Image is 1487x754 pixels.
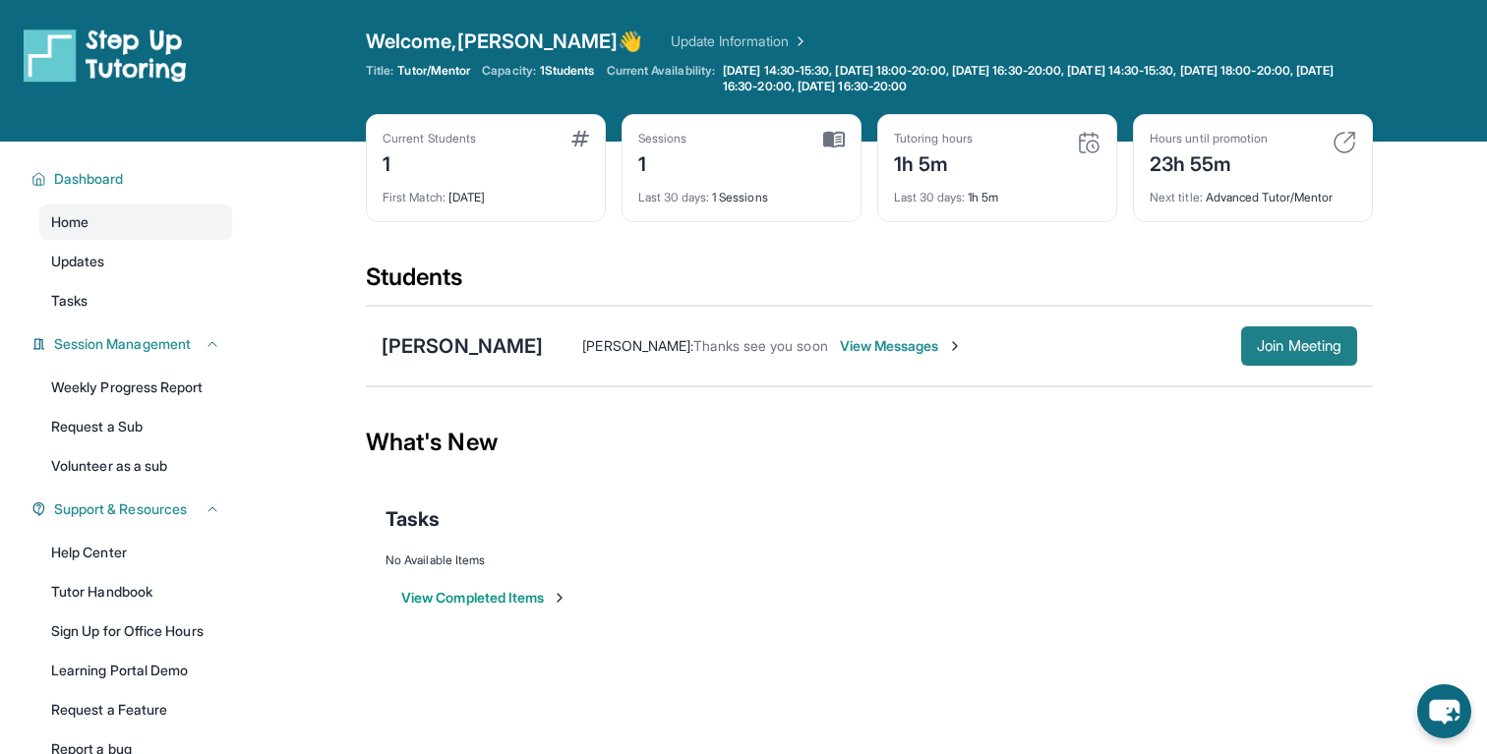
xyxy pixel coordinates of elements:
[39,613,232,649] a: Sign Up for Office Hours
[39,409,232,444] a: Request a Sub
[39,204,232,240] a: Home
[366,399,1373,486] div: What's New
[840,336,963,356] span: View Messages
[382,332,543,360] div: [PERSON_NAME]
[1150,190,1203,204] span: Next title :
[39,653,232,688] a: Learning Portal Demo
[1077,131,1100,154] img: card
[51,252,105,271] span: Updates
[397,63,470,79] span: Tutor/Mentor
[386,552,1353,568] div: No Available Items
[894,131,973,146] div: Tutoring hours
[1150,131,1268,146] div: Hours until promotion
[46,334,220,354] button: Session Management
[823,131,845,148] img: card
[719,63,1373,94] a: [DATE] 14:30-15:30, [DATE] 18:00-20:00, [DATE] 16:30-20:00, [DATE] 14:30-15:30, [DATE] 18:00-20:0...
[39,283,232,319] a: Tasks
[947,338,963,354] img: Chevron-Right
[894,146,973,178] div: 1h 5m
[638,146,687,178] div: 1
[1333,131,1356,154] img: card
[1417,684,1471,738] button: chat-button
[46,499,220,519] button: Support & Resources
[383,178,589,205] div: [DATE]
[638,190,709,204] span: Last 30 days :
[693,337,827,354] span: Thanks see you soon
[638,131,687,146] div: Sessions
[383,131,476,146] div: Current Students
[39,370,232,405] a: Weekly Progress Report
[1150,146,1268,178] div: 23h 55m
[39,448,232,484] a: Volunteer as a sub
[366,261,1373,305] div: Students
[366,28,643,55] span: Welcome, [PERSON_NAME] 👋
[607,63,715,94] span: Current Availability:
[51,212,89,232] span: Home
[383,146,476,178] div: 1
[894,190,965,204] span: Last 30 days :
[54,499,187,519] span: Support & Resources
[39,692,232,727] a: Request a Feature
[54,334,191,354] span: Session Management
[571,131,589,146] img: card
[540,63,595,79] span: 1 Students
[366,63,393,79] span: Title:
[789,31,808,51] img: Chevron Right
[401,588,567,608] button: View Completed Items
[723,63,1369,94] span: [DATE] 14:30-15:30, [DATE] 18:00-20:00, [DATE] 16:30-20:00, [DATE] 14:30-15:30, [DATE] 18:00-20:0...
[1257,340,1341,352] span: Join Meeting
[1241,326,1357,366] button: Join Meeting
[894,178,1100,205] div: 1h 5m
[54,169,124,189] span: Dashboard
[582,337,693,354] span: [PERSON_NAME] :
[383,190,446,204] span: First Match :
[46,169,220,189] button: Dashboard
[482,63,536,79] span: Capacity:
[39,574,232,609] a: Tutor Handbook
[24,28,187,83] img: logo
[51,291,88,311] span: Tasks
[386,505,440,533] span: Tasks
[671,31,808,51] a: Update Information
[39,244,232,279] a: Updates
[638,178,845,205] div: 1 Sessions
[39,535,232,570] a: Help Center
[1150,178,1356,205] div: Advanced Tutor/Mentor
